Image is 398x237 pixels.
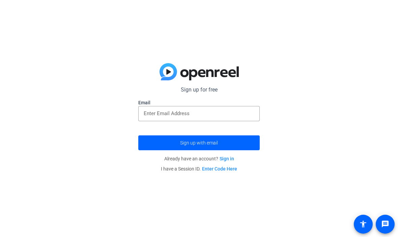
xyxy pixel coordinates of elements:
a: Enter Code Here [202,166,237,172]
a: Sign in [220,156,234,161]
mat-icon: message [381,220,389,228]
mat-icon: accessibility [359,220,367,228]
p: Sign up for free [138,86,260,94]
label: Email [138,99,260,106]
input: Enter Email Address [144,109,254,117]
button: Sign up with email [138,135,260,150]
span: I have a Session ID. [161,166,237,172]
img: blue-gradient.svg [160,63,239,81]
span: Already have an account? [164,156,234,161]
